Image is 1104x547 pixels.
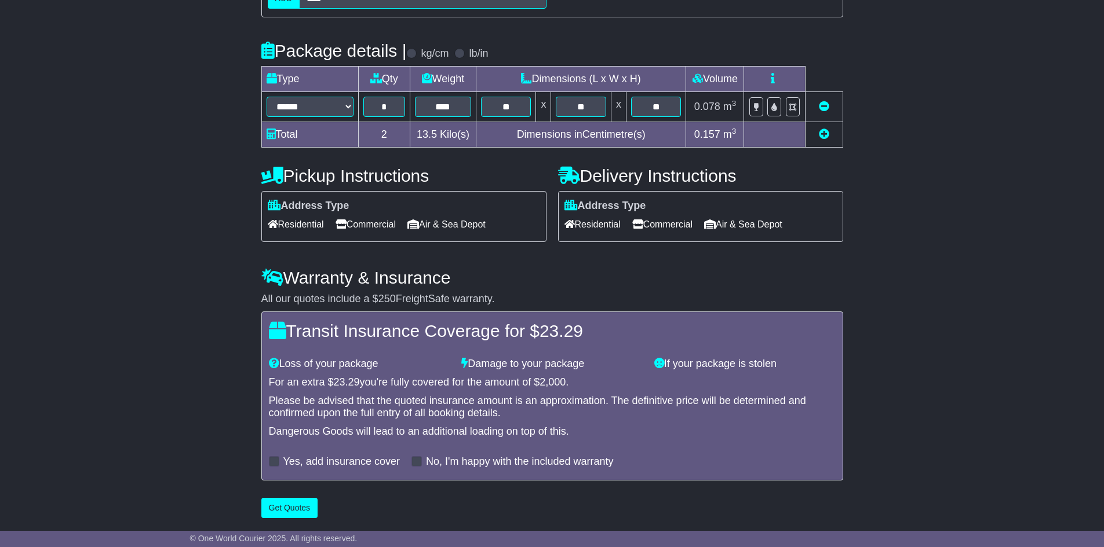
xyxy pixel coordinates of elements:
[190,534,358,543] span: © One World Courier 2025. All rights reserved.
[269,395,836,420] div: Please be advised that the quoted insurance amount is an approximation. The definitive price will...
[410,67,476,92] td: Weight
[410,122,476,148] td: Kilo(s)
[564,200,646,212] label: Address Type
[261,67,358,92] td: Type
[269,425,836,438] div: Dangerous Goods will lead to an additional loading on top of this.
[611,92,626,122] td: x
[263,358,456,370] div: Loss of your package
[540,321,583,340] span: 23.29
[476,122,686,148] td: Dimensions in Centimetre(s)
[732,127,737,135] sup: 3
[407,215,486,233] span: Air & Sea Depot
[540,376,566,388] span: 2,000
[261,498,318,518] button: Get Quotes
[723,101,737,112] span: m
[694,101,720,112] span: 0.078
[469,47,488,60] label: lb/in
[421,47,449,60] label: kg/cm
[558,166,843,185] h4: Delivery Instructions
[426,456,614,468] label: No, I'm happy with the included warranty
[261,293,843,306] div: All our quotes include a $ FreightSafe warranty.
[261,166,546,185] h4: Pickup Instructions
[269,376,836,389] div: For an extra $ you're fully covered for the amount of $ .
[723,129,737,140] span: m
[268,200,349,212] label: Address Type
[564,215,621,233] span: Residential
[378,293,396,304] span: 250
[694,129,720,140] span: 0.157
[261,41,407,60] h4: Package details |
[358,67,410,92] td: Qty
[261,122,358,148] td: Total
[686,67,744,92] td: Volume
[261,268,843,287] h4: Warranty & Insurance
[283,456,400,468] label: Yes, add insurance cover
[336,215,396,233] span: Commercial
[648,358,841,370] div: If your package is stolen
[456,358,648,370] div: Damage to your package
[358,122,410,148] td: 2
[268,215,324,233] span: Residential
[632,215,693,233] span: Commercial
[819,101,829,112] a: Remove this item
[476,67,686,92] td: Dimensions (L x W x H)
[334,376,360,388] span: 23.29
[819,129,829,140] a: Add new item
[536,92,551,122] td: x
[704,215,782,233] span: Air & Sea Depot
[732,99,737,108] sup: 3
[269,321,836,340] h4: Transit Insurance Coverage for $
[417,129,437,140] span: 13.5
